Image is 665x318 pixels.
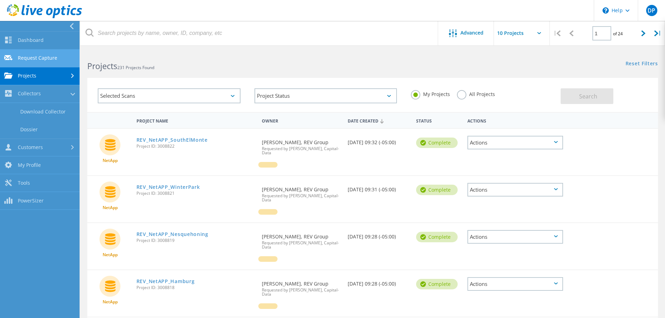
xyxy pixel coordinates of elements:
[103,253,118,257] span: NetApp
[136,232,208,237] a: REV_NetAPP_Nesquehoning
[603,7,609,14] svg: \n
[344,223,413,246] div: [DATE] 09:28 (-05:00)
[258,270,344,303] div: [PERSON_NAME], REV Group
[344,176,413,199] div: [DATE] 09:31 (-05:00)
[416,232,458,242] div: Complete
[467,183,563,197] div: Actions
[411,90,450,97] label: My Projects
[103,206,118,210] span: NetApp
[103,300,118,304] span: NetApp
[467,277,563,291] div: Actions
[648,8,655,13] span: DP
[579,93,597,100] span: Search
[464,114,567,127] div: Actions
[262,241,340,249] span: Requested by [PERSON_NAME], Capital-Data
[7,15,82,20] a: Live Optics Dashboard
[460,30,483,35] span: Advanced
[136,138,208,142] a: REV_NetAPP_SouthElMonte
[344,270,413,293] div: [DATE] 09:28 (-05:00)
[416,138,458,148] div: Complete
[416,279,458,289] div: Complete
[258,129,344,162] div: [PERSON_NAME], REV Group
[80,21,438,45] input: Search projects by name, owner, ID, company, etc
[258,223,344,256] div: [PERSON_NAME], REV Group
[98,88,241,103] div: Selected Scans
[561,88,613,104] button: Search
[136,286,255,290] span: Project ID: 3008818
[136,185,200,190] a: REV_NetAPP_WinterPark
[626,61,658,67] a: Reset Filters
[416,185,458,195] div: Complete
[262,194,340,202] span: Requested by [PERSON_NAME], Capital-Data
[87,60,117,72] b: Projects
[467,230,563,244] div: Actions
[136,144,255,148] span: Project ID: 3008822
[457,90,495,97] label: All Projects
[651,21,665,46] div: |
[117,65,154,71] span: 231 Projects Found
[258,176,344,209] div: [PERSON_NAME], REV Group
[258,114,344,127] div: Owner
[613,31,623,37] span: of 24
[262,147,340,155] span: Requested by [PERSON_NAME], Capital-Data
[344,114,413,127] div: Date Created
[136,238,255,243] span: Project ID: 3008819
[550,21,564,46] div: |
[103,158,118,163] span: NetApp
[254,88,397,103] div: Project Status
[133,114,259,127] div: Project Name
[467,136,563,149] div: Actions
[262,288,340,296] span: Requested by [PERSON_NAME], Capital-Data
[413,114,464,127] div: Status
[136,279,195,284] a: REV_NetAPP_Hamburg
[136,191,255,195] span: Project ID: 3008821
[344,129,413,152] div: [DATE] 09:32 (-05:00)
